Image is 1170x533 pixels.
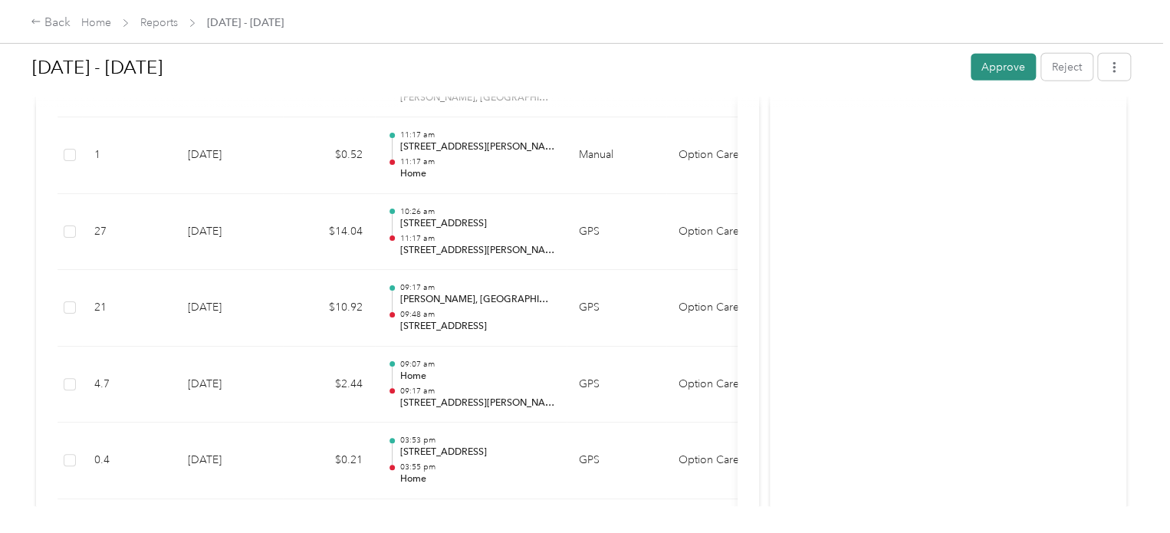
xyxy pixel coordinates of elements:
td: 0.4 [82,423,176,499]
td: Option Care Health [666,270,781,347]
p: 11:17 am [399,233,554,244]
td: 1 [82,117,176,194]
td: 4.7 [82,347,176,423]
p: 09:07 am [399,359,554,370]
td: [DATE] [176,270,283,347]
p: 09:48 am [399,309,554,320]
iframe: Everlance-gr Chat Button Frame [1084,447,1170,533]
td: [DATE] [176,423,283,499]
td: $14.04 [283,194,375,271]
p: [PERSON_NAME], [GEOGRAPHIC_DATA][PERSON_NAME], [GEOGRAPHIC_DATA] [399,293,554,307]
p: 11:17 am [399,130,554,140]
td: $10.92 [283,270,375,347]
td: [DATE] [176,347,283,423]
td: 27 [82,194,176,271]
button: Approve [971,54,1036,81]
td: Option Care Health [666,423,781,499]
p: 03:55 pm [399,462,554,472]
td: Option Care Health [666,117,781,194]
p: 09:17 am [399,386,554,396]
div: Back [31,14,71,32]
td: $0.21 [283,423,375,499]
td: [DATE] [176,194,283,271]
p: 09:17 am [399,282,554,293]
td: GPS [567,423,666,499]
td: [DATE] [176,117,283,194]
h1: Sep 1 - 30, 2025 [32,49,960,86]
p: [STREET_ADDRESS][PERSON_NAME] [399,140,554,154]
p: 03:53 pm [399,435,554,446]
td: Option Care Health [666,194,781,271]
p: Home [399,370,554,383]
p: [STREET_ADDRESS] [399,446,554,459]
p: [STREET_ADDRESS] [399,320,554,334]
p: 10:26 am [399,206,554,217]
td: Manual [567,117,666,194]
a: Home [81,16,111,29]
td: GPS [567,347,666,423]
p: [STREET_ADDRESS][PERSON_NAME] [399,244,554,258]
button: Reject [1041,54,1093,81]
td: 21 [82,270,176,347]
p: [STREET_ADDRESS] [399,217,554,231]
td: GPS [567,270,666,347]
td: GPS [567,194,666,271]
a: Reports [140,16,178,29]
p: Home [399,472,554,486]
p: 11:17 am [399,156,554,167]
p: Home [399,167,554,181]
td: $0.52 [283,117,375,194]
span: [DATE] - [DATE] [207,15,284,31]
td: Option Care Health [666,347,781,423]
td: $2.44 [283,347,375,423]
p: [STREET_ADDRESS][PERSON_NAME][PERSON_NAME] [399,396,554,410]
